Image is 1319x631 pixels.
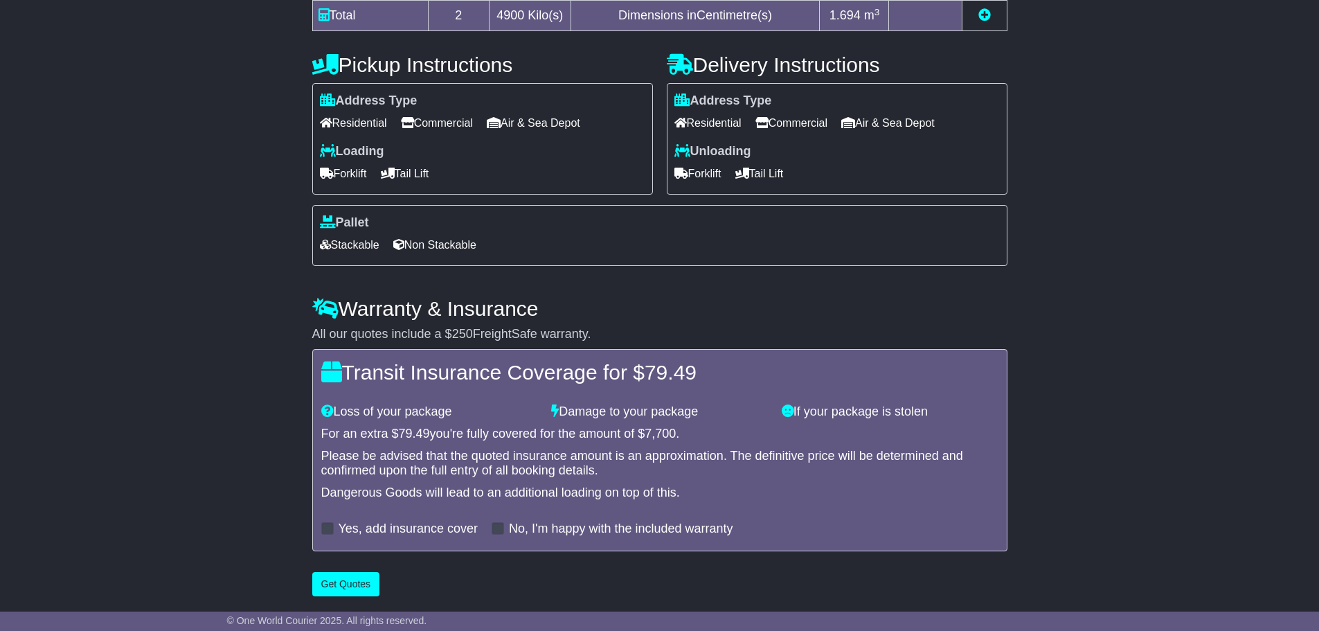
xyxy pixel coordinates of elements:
[667,53,1007,76] h4: Delivery Instructions
[674,144,751,159] label: Unloading
[339,522,478,537] label: Yes, add insurance cover
[841,112,935,134] span: Air & Sea Depot
[496,8,524,22] span: 4900
[312,53,653,76] h4: Pickup Instructions
[320,144,384,159] label: Loading
[314,405,545,420] div: Loss of your package
[829,8,861,22] span: 1.694
[452,327,473,341] span: 250
[321,427,998,442] div: For an extra $ you're fully covered for the amount of $ .
[864,8,880,22] span: m
[312,327,1007,342] div: All our quotes include a $ FreightSafe warranty.
[775,405,1005,420] div: If your package is stolen
[645,361,697,384] span: 79.49
[544,405,775,420] div: Damage to your package
[978,8,991,22] a: Add new item
[571,1,820,31] td: Dimensions in Centimetre(s)
[393,234,476,256] span: Non Stackable
[428,1,489,31] td: 2
[489,1,571,31] td: Kilo(s)
[487,112,580,134] span: Air & Sea Depot
[312,297,1007,320] h4: Warranty & Insurance
[312,572,380,596] button: Get Quotes
[735,163,784,184] span: Tail Lift
[674,163,721,184] span: Forklift
[674,112,742,134] span: Residential
[321,486,998,501] div: Dangerous Goods will lead to an additional loading on top of this.
[320,94,418,109] label: Address Type
[321,449,998,479] div: Please be advised that the quoted insurance amount is an approximation. The definitive price will...
[755,112,827,134] span: Commercial
[874,7,880,17] sup: 3
[320,163,367,184] span: Forklift
[401,112,473,134] span: Commercial
[320,215,369,231] label: Pallet
[320,112,387,134] span: Residential
[321,361,998,384] h4: Transit Insurance Coverage for $
[312,1,428,31] td: Total
[320,234,379,256] span: Stackable
[674,94,772,109] label: Address Type
[645,427,676,441] span: 7,700
[381,163,429,184] span: Tail Lift
[509,522,733,537] label: No, I'm happy with the included warranty
[227,615,427,626] span: © One World Courier 2025. All rights reserved.
[399,427,430,441] span: 79.49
